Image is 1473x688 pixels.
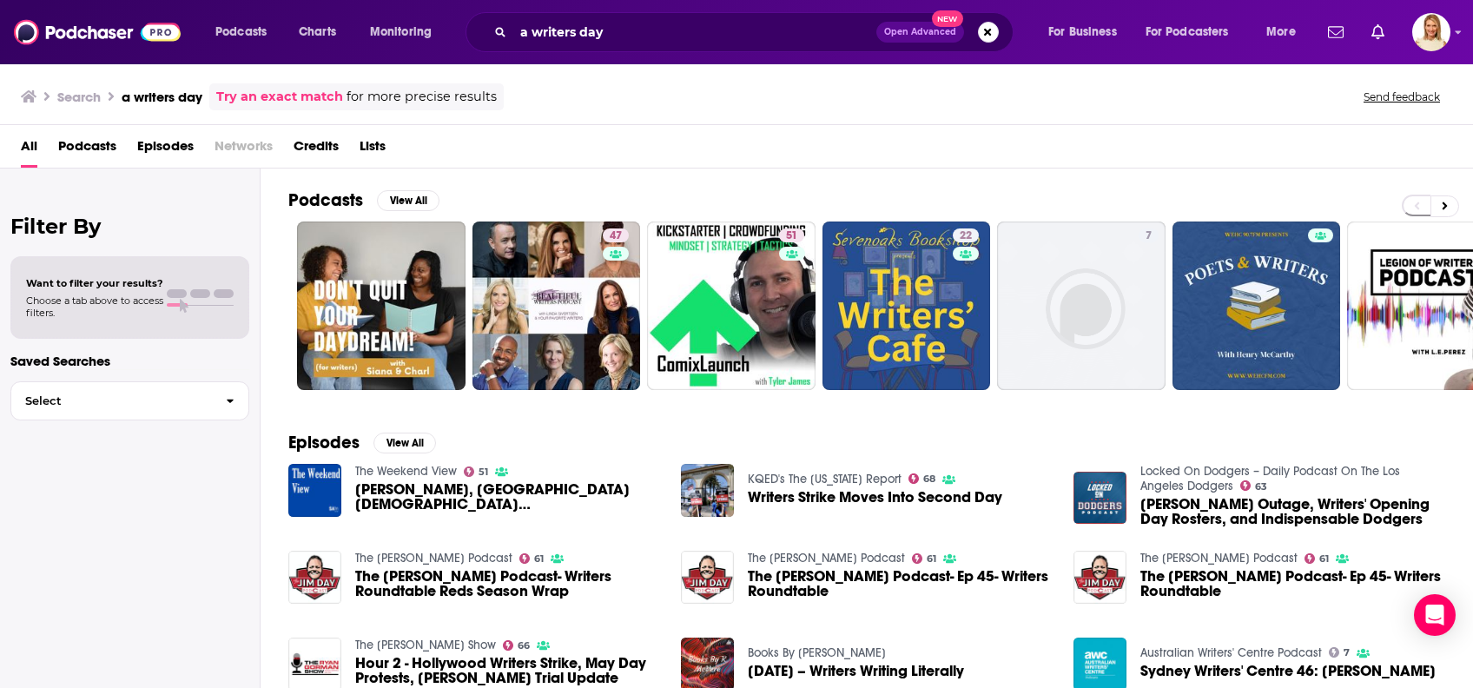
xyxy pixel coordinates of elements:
input: Search podcasts, credits, & more... [513,18,876,46]
span: New [932,10,963,27]
button: open menu [358,18,454,46]
a: Podcasts [58,132,116,168]
a: The Jim Day Podcast- Ep 45- Writers Roundtable [1140,569,1445,599]
a: Show notifications dropdown [1321,17,1351,47]
span: Monitoring [370,20,432,44]
span: Choose a tab above to access filters. [26,294,163,319]
a: All [21,132,37,168]
span: Charts [299,20,336,44]
span: 7 [1146,228,1152,245]
span: Podcasts [215,20,267,44]
a: Hour 2 - Hollywood Writers Strike, May Day Protests, Ed Sheeran Trial Update [355,656,660,685]
a: Bauer's Outage, Writers' Opening Day Rosters, and Indispensable Dodgers [1140,497,1445,526]
span: 61 [927,555,936,563]
a: 22 [822,222,991,390]
span: Networks [215,132,273,168]
a: EpisodesView All [288,432,436,453]
p: Saved Searches [10,353,249,369]
h2: Episodes [288,432,360,453]
a: 7 [1139,228,1159,242]
button: View All [373,433,436,453]
img: Bauer's Outage, Writers' Opening Day Rosters, and Indispensable Dodgers [1073,472,1126,525]
span: for more precise results [347,87,497,107]
img: The Jim Day Podcast- Ep 45- Writers Roundtable [681,551,734,604]
a: PodcastsView All [288,189,439,211]
a: 66 [503,640,531,651]
a: Locked On Dodgers – Daily Podcast On The Los Angeles Dodgers [1140,464,1400,493]
div: Open Intercom Messenger [1414,594,1456,636]
a: 51 [647,222,816,390]
a: 22 [953,228,979,242]
span: The [PERSON_NAME] Podcast- Ep 45- Writers Roundtable [748,569,1053,599]
span: 61 [1319,555,1329,563]
span: Open Advanced [884,28,956,36]
a: Credits [294,132,339,168]
a: 61 [519,553,545,564]
a: Books By K McVere [748,645,886,660]
span: 61 [534,555,544,563]
span: For Business [1048,20,1117,44]
button: Show profile menu [1412,13,1450,51]
span: [PERSON_NAME], [GEOGRAPHIC_DATA][DEMOGRAPHIC_DATA] [DEMOGRAPHIC_DATA] author to deliver the Inter... [355,482,660,512]
a: Ibrahima Aya, Timbuktu-born Malian author to deliver the International African Writers' Day Lecture [355,482,660,512]
button: open menu [1134,18,1254,46]
a: The Jim Day Podcast- Writers Roundtable Reds Season Wrap [355,569,660,599]
a: 61 [912,553,937,564]
a: Lists [360,132,386,168]
span: Want to filter your results? [26,277,163,289]
a: Episodes [137,132,194,168]
a: Australian Writers' Centre Podcast [1140,645,1322,660]
button: Open AdvancedNew [876,22,964,43]
button: Send feedback [1358,89,1445,104]
span: For Podcasters [1146,20,1229,44]
img: Podchaser - Follow, Share and Rate Podcasts [14,16,181,49]
span: The [PERSON_NAME] Podcast- Ep 45- Writers Roundtable [1140,569,1445,599]
a: 51 [464,466,489,477]
button: open menu [203,18,289,46]
a: Try an exact match [216,87,343,107]
span: 51 [479,468,488,476]
a: 61 [1305,553,1330,564]
a: 63 [1240,480,1268,491]
span: 66 [518,642,530,650]
button: open menu [1254,18,1318,46]
img: User Profile [1412,13,1450,51]
a: Writers Strike Moves Into Second Day [748,490,1002,505]
h2: Filter By [10,214,249,239]
span: Hour 2 - Hollywood Writers Strike, May Day Protests, [PERSON_NAME] Trial Update [355,656,660,685]
span: [PERSON_NAME] Outage, Writers' Opening Day Rosters, and Indispensable Dodgers [1140,497,1445,526]
span: The [PERSON_NAME] Podcast- Writers Roundtable Reds Season Wrap [355,569,660,599]
a: Show notifications dropdown [1364,17,1391,47]
img: Writers Strike Moves Into Second Day [681,464,734,517]
img: The Jim Day Podcast- Writers Roundtable Reds Season Wrap [288,551,341,604]
span: 47 [610,228,622,245]
button: Select [10,381,249,420]
span: [DATE] – Writers Writing Literally [748,664,964,678]
h3: Search [57,89,101,105]
img: Ibrahima Aya, Timbuktu-born Malian author to deliver the International African Writers' Day Lecture [288,464,341,517]
img: The Jim Day Podcast- Ep 45- Writers Roundtable [1073,551,1126,604]
span: More [1266,20,1296,44]
a: KQED's The California Report [748,472,902,486]
a: The Weekend View [355,464,457,479]
a: Charts [287,18,347,46]
a: The Jim Day Podcast [355,551,512,566]
a: 7 [1329,647,1351,658]
span: 63 [1255,483,1267,491]
a: Independence Day – Writers Writing Literally [748,664,964,678]
button: View All [377,190,439,211]
span: 7 [1344,649,1350,657]
h2: Podcasts [288,189,363,211]
a: 47 [472,222,641,390]
span: Select [11,395,212,407]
